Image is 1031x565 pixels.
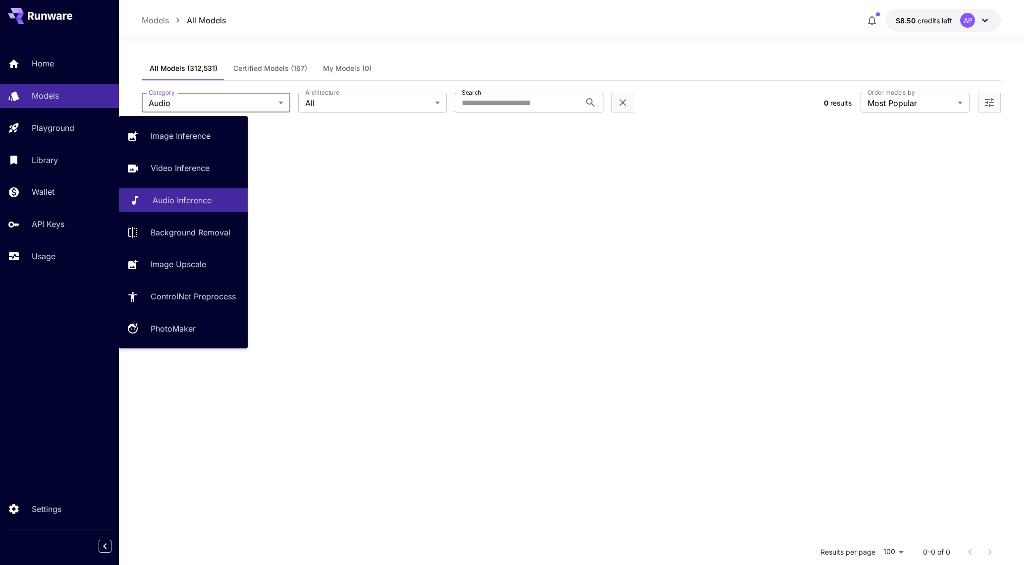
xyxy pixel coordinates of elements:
[830,99,852,107] span: results
[32,250,55,262] p: Usage
[305,97,431,109] span: All
[868,88,915,97] label: Order models by
[918,16,952,25] span: credits left
[142,14,169,26] p: Models
[896,15,952,26] div: $8.50195
[323,64,372,73] span: My Models (0)
[983,97,995,109] button: Open more filters
[99,540,111,553] button: Collapse sidebar
[32,503,61,515] p: Settings
[233,64,307,73] span: Certified Models (167)
[119,284,248,309] a: ControlNet Preprocess
[305,88,339,97] label: Architecture
[119,220,248,244] a: Background Removal
[119,124,248,148] a: Image Inference
[32,218,64,230] p: API Keys
[153,194,212,206] p: Audio Inference
[151,226,230,238] p: Background Removal
[106,537,119,555] div: Collapse sidebar
[617,97,629,109] button: Clear filters (1)
[886,9,1001,32] button: $8.50195
[151,258,206,270] p: Image Upscale
[119,252,248,277] a: Image Upscale
[896,16,918,25] span: $8.50
[149,88,175,97] label: Category
[960,13,975,28] div: AP
[150,64,217,73] span: All Models (312,531)
[119,317,248,341] a: PhotoMaker
[879,545,907,559] div: 100
[868,97,954,109] span: Most Popular
[32,186,54,198] p: Wallet
[32,122,74,134] p: Playground
[119,188,248,213] a: Audio Inference
[151,290,236,302] p: ControlNet Preprocess
[187,14,226,26] p: All Models
[151,323,196,335] p: PhotoMaker
[119,156,248,180] a: Video Inference
[151,162,210,174] p: Video Inference
[32,90,59,102] p: Models
[32,57,54,69] p: Home
[923,547,950,557] p: 0–0 of 0
[32,154,58,166] p: Library
[142,14,226,26] nav: breadcrumb
[820,547,875,557] p: Results per page
[149,97,274,109] span: Audio
[151,130,211,142] p: Image Inference
[824,99,828,107] span: 0
[462,88,481,97] label: Search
